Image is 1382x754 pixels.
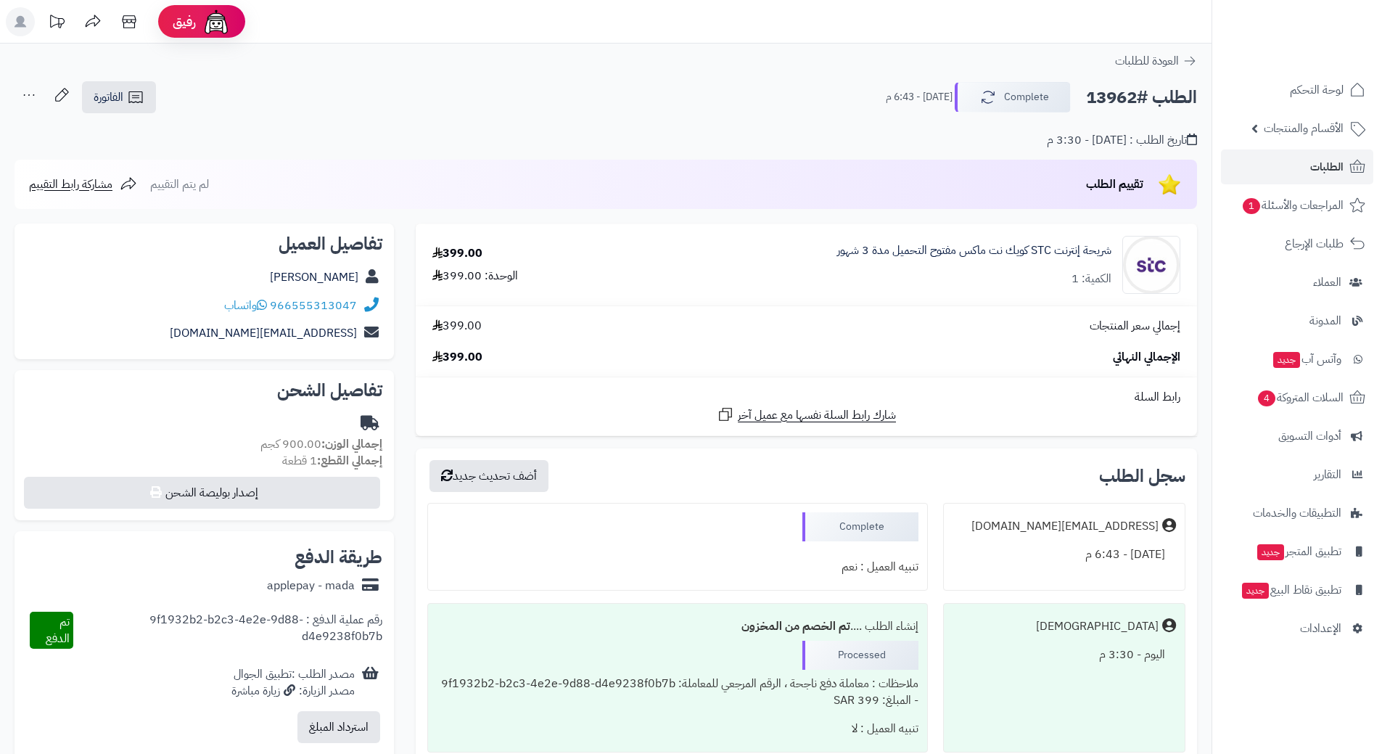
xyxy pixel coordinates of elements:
span: الإعدادات [1300,618,1341,639]
div: Complete [802,512,918,541]
small: 900.00 كجم [260,435,382,453]
span: 399.00 [432,349,482,366]
span: تم الدفع [46,613,70,647]
span: رفيق [173,13,196,30]
strong: إجمالي القطع: [317,452,382,470]
img: 1674765483-WhatsApp%20Image%202023-01-26%20at%2011.37.29%20PM-90x90.jpeg [1123,236,1180,294]
b: تم الخصم من المخزون [741,618,850,635]
img: logo-2.png [1283,41,1368,71]
div: تنبيه العميل : نعم [437,553,918,581]
span: السلات المتروكة [1256,388,1344,408]
a: الفاتورة [82,81,156,113]
a: العملاء [1221,265,1373,300]
a: لوحة التحكم [1221,73,1373,107]
div: إنشاء الطلب .... [437,612,918,641]
span: لم يتم التقييم [150,176,209,193]
span: المدونة [1309,311,1341,331]
span: لوحة التحكم [1290,80,1344,100]
a: الطلبات [1221,149,1373,184]
span: إجمالي سعر المنتجات [1090,318,1180,335]
span: أدوات التسويق [1278,426,1341,446]
div: ملاحظات : معاملة دفع ناجحة ، الرقم المرجعي للمعاملة: 9f1932b2-b2c3-4e2e-9d88-d4e9238f0b7b - المبل... [437,670,918,715]
small: [DATE] - 6:43 م [886,90,953,105]
div: مصدر الزيارة: زيارة مباشرة [231,683,355,700]
a: 966555313047 [270,297,357,314]
div: تاريخ الطلب : [DATE] - 3:30 م [1047,132,1197,149]
small: 1 قطعة [282,452,382,470]
span: طلبات الإرجاع [1285,234,1344,254]
div: رقم عملية الدفع : 9f1932b2-b2c3-4e2e-9d88-d4e9238f0b7b [73,612,382,649]
a: واتساب [224,297,267,314]
span: الطلبات [1310,157,1344,177]
span: وآتس آب [1272,349,1341,369]
span: تقييم الطلب [1086,176,1143,193]
div: 399.00 [432,245,482,262]
button: استرداد المبلغ [297,711,380,743]
a: مشاركة رابط التقييم [29,176,137,193]
span: الإجمالي النهائي [1113,349,1180,366]
a: الإعدادات [1221,611,1373,646]
span: تطبيق المتجر [1256,541,1341,562]
button: إصدار بوليصة الشحن [24,477,380,509]
button: أضف تحديث جديد [429,460,548,492]
a: التطبيقات والخدمات [1221,496,1373,530]
span: المراجعات والأسئلة [1241,195,1344,216]
div: تنبيه العميل : لا [437,715,918,743]
h2: تفاصيل العميل [26,235,382,253]
a: العودة للطلبات [1115,52,1197,70]
h3: سجل الطلب [1099,467,1185,485]
span: 1 [1243,198,1260,214]
div: Processed [802,641,918,670]
strong: إجمالي الوزن: [321,435,382,453]
span: جديد [1273,352,1300,368]
h2: الطلب #13962 [1086,83,1197,112]
span: جديد [1257,544,1284,560]
span: تطبيق نقاط البيع [1241,580,1341,600]
a: أدوات التسويق [1221,419,1373,454]
div: applepay - mada [267,578,355,594]
div: الكمية: 1 [1072,271,1111,287]
span: 4 [1258,390,1275,406]
a: طلبات الإرجاع [1221,226,1373,261]
span: العودة للطلبات [1115,52,1179,70]
a: [EMAIL_ADDRESS][DOMAIN_NAME] [170,324,357,342]
button: Complete [955,82,1071,112]
span: التطبيقات والخدمات [1253,503,1341,523]
span: الأقسام والمنتجات [1264,118,1344,139]
span: 399.00 [432,318,482,335]
div: مصدر الطلب :تطبيق الجوال [231,666,355,700]
a: المدونة [1221,303,1373,338]
a: السلات المتروكة4 [1221,380,1373,415]
a: شارك رابط السلة نفسها مع عميل آخر [717,406,896,424]
a: تطبيق نقاط البيعجديد [1221,573,1373,607]
div: الوحدة: 399.00 [432,268,518,284]
div: [DATE] - 6:43 م [953,541,1176,569]
span: شارك رابط السلة نفسها مع عميل آخر [738,407,896,424]
span: العملاء [1313,272,1341,292]
a: شريحة إنترنت STC كويك نت ماكس مفتوح التحميل مدة 3 شهور [837,242,1111,259]
span: مشاركة رابط التقييم [29,176,112,193]
span: التقارير [1314,464,1341,485]
a: التقارير [1221,457,1373,492]
a: تطبيق المتجرجديد [1221,534,1373,569]
div: رابط السلة [421,389,1191,406]
h2: تفاصيل الشحن [26,382,382,399]
div: [DEMOGRAPHIC_DATA] [1036,618,1159,635]
a: وآتس آبجديد [1221,342,1373,377]
span: جديد [1242,583,1269,599]
div: اليوم - 3:30 م [953,641,1176,669]
img: ai-face.png [202,7,231,36]
a: تحديثات المنصة [38,7,75,40]
a: [PERSON_NAME] [270,269,358,286]
a: المراجعات والأسئلة1 [1221,188,1373,223]
h2: طريقة الدفع [295,549,382,566]
span: الفاتورة [94,89,123,106]
div: [EMAIL_ADDRESS][DOMAIN_NAME] [971,518,1159,535]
